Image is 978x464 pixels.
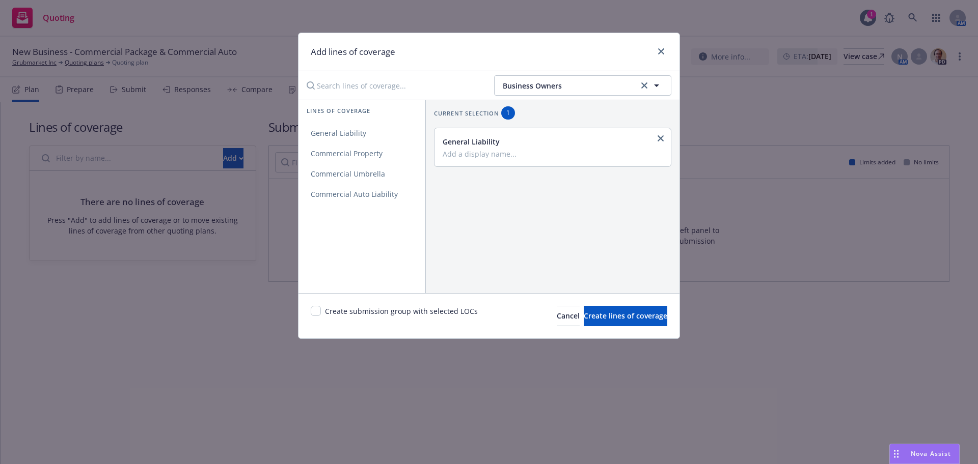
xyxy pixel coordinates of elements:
[494,75,671,96] button: Business Ownersclear selection
[584,311,667,321] span: Create lines of coverage
[298,128,378,138] span: General Liability
[505,108,511,118] span: 1
[325,306,478,326] span: Create submission group with selected LOCs
[443,149,661,158] input: Add a display name...
[890,444,903,463] div: Drag to move
[298,169,397,179] span: Commercial Umbrella
[298,189,410,199] span: Commercial Auto Liability
[557,306,580,326] button: Cancel
[434,109,499,118] span: Current selection
[301,75,486,96] input: Search lines of coverage...
[307,106,370,115] span: Lines of coverage
[911,449,951,458] span: Nova Assist
[655,45,667,57] a: close
[443,136,661,147] div: General Liability
[503,80,636,91] span: Business Owners
[889,444,960,464] button: Nova Assist
[557,311,580,321] span: Cancel
[584,306,667,326] button: Create lines of coverage
[311,45,395,59] h1: Add lines of coverage
[655,132,667,144] a: close
[638,79,650,92] a: clear selection
[298,149,395,158] span: Commercial Property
